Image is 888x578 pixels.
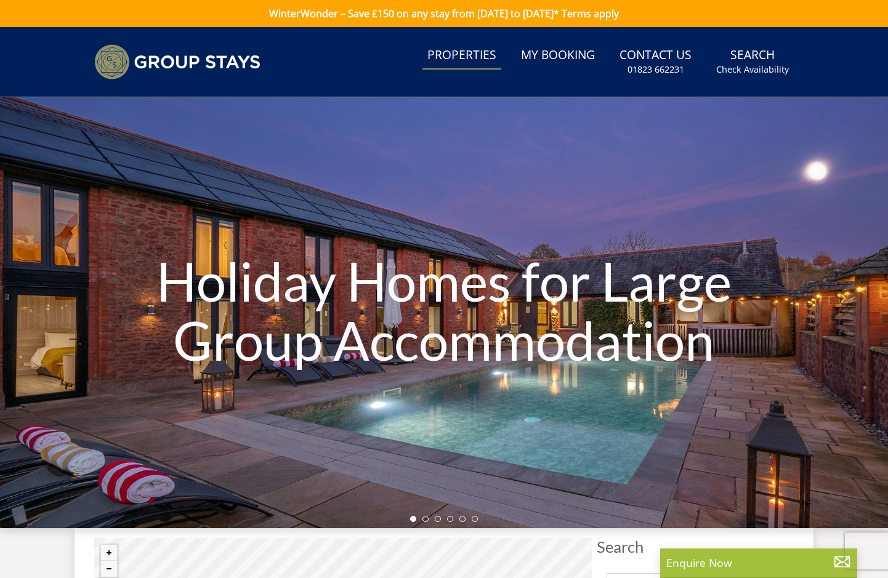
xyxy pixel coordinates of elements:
[516,42,600,70] a: My Booking
[422,42,501,70] a: Properties
[628,63,684,76] small: 01823 662231
[94,44,260,79] img: Group Stays
[101,561,117,577] button: Zoom out
[666,555,851,571] p: Enquire Now
[101,545,117,561] button: Zoom in
[711,42,794,82] a: SearchCheck Availability
[615,42,696,82] a: Contact Us01823 662231
[597,538,794,555] span: Search
[716,63,789,76] small: Check Availability
[133,227,754,393] h1: Holiday Homes for Large Group Accommodation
